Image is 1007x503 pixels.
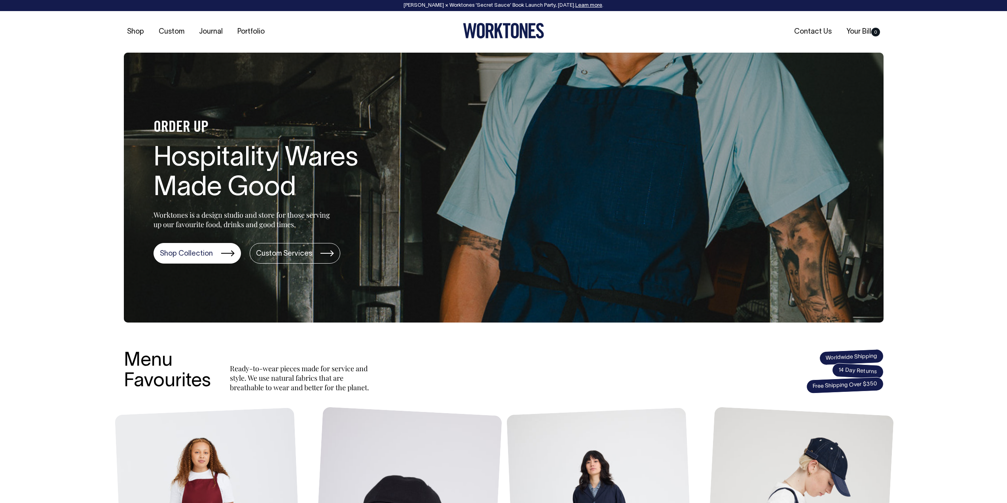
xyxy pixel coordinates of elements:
h1: Hospitality Wares Made Good [154,144,407,203]
a: Custom [156,25,188,38]
span: 0 [871,28,880,36]
h3: Menu Favourites [124,351,211,393]
p: Ready-to-wear pieces made for service and style. We use natural fabrics that are breathable to we... [230,364,372,392]
div: [PERSON_NAME] × Worktones ‘Secret Sauce’ Book Launch Party, [DATE]. . [8,3,999,8]
a: Journal [196,25,226,38]
p: Worktones is a design studio and store for those serving up our favourite food, drinks and good t... [154,210,334,229]
a: Shop Collection [154,243,241,264]
a: Portfolio [234,25,268,38]
span: Worldwide Shipping [819,349,884,366]
span: 14 Day Returns [832,363,884,380]
a: Custom Services [250,243,340,264]
span: Free Shipping Over $350 [806,377,884,394]
a: Learn more [575,3,602,8]
a: Shop [124,25,147,38]
a: Your Bill0 [843,25,883,38]
h4: ORDER UP [154,120,407,136]
a: Contact Us [791,25,835,38]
